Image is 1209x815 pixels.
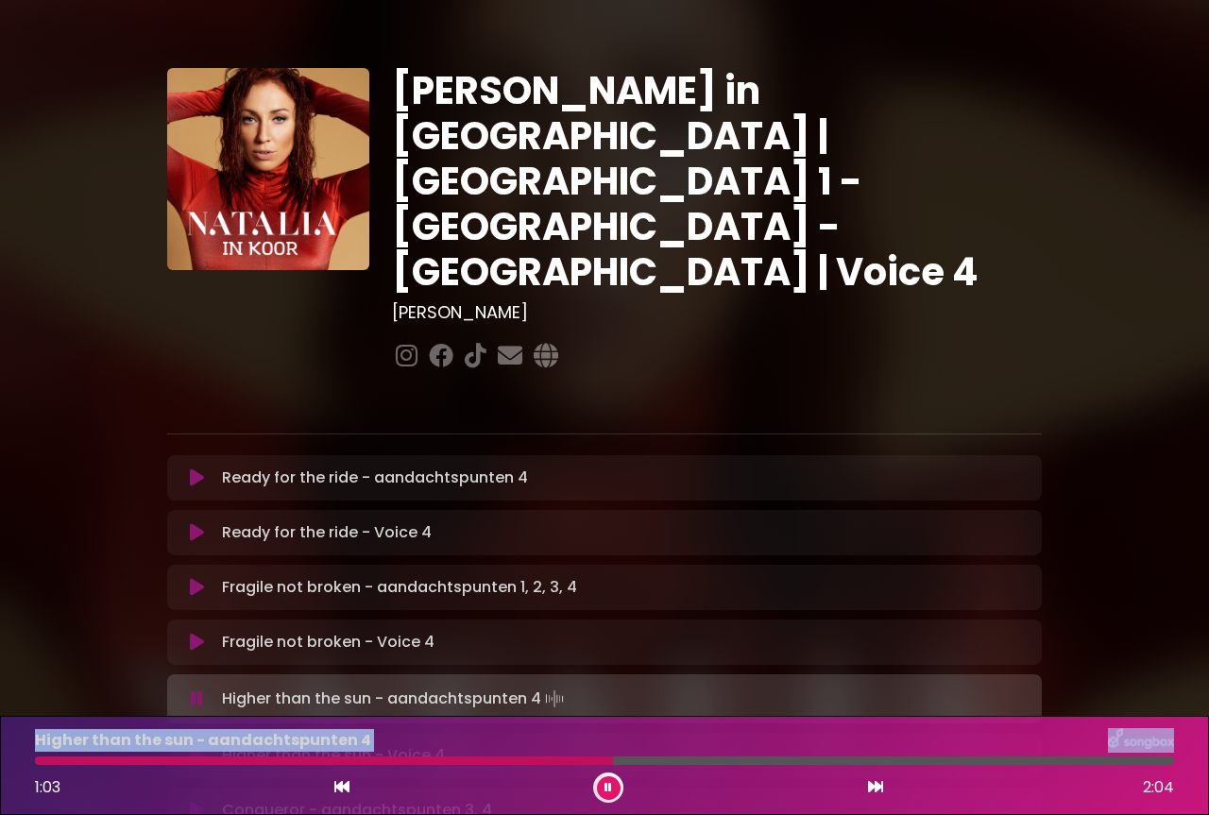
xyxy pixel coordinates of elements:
[1143,776,1174,799] span: 2:04
[392,302,1043,323] h3: [PERSON_NAME]
[222,521,432,544] p: Ready for the ride - Voice 4
[222,467,528,489] p: Ready for the ride - aandachtspunten 4
[167,68,369,270] img: YTVS25JmS9CLUqXqkEhs
[222,576,577,599] p: Fragile not broken - aandachtspunten 1, 2, 3, 4
[541,686,568,712] img: waveform4.gif
[392,68,1043,295] h1: [PERSON_NAME] in [GEOGRAPHIC_DATA] | [GEOGRAPHIC_DATA] 1 - [GEOGRAPHIC_DATA] - [GEOGRAPHIC_DATA] ...
[222,631,434,654] p: Fragile not broken - Voice 4
[222,686,568,712] p: Higher than the sun - aandachtspunten 4
[35,776,60,798] span: 1:03
[35,729,371,752] p: Higher than the sun - aandachtspunten 4
[1108,728,1174,753] img: songbox-logo-white.png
